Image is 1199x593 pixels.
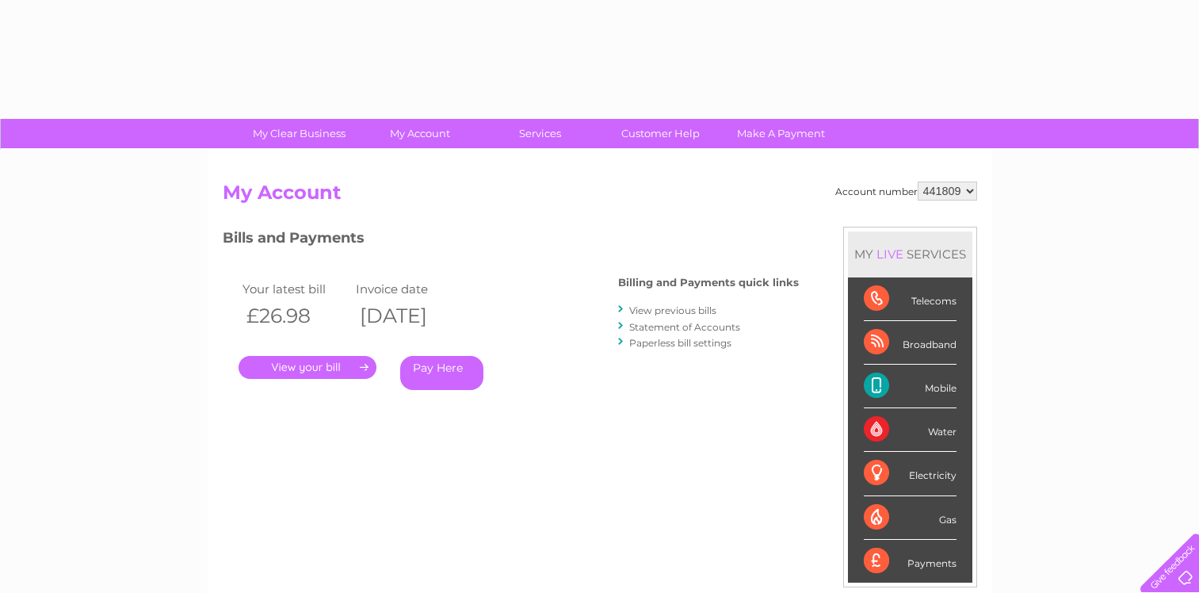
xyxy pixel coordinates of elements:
div: Electricity [864,452,957,495]
h2: My Account [223,182,977,212]
div: Account number [835,182,977,201]
h4: Billing and Payments quick links [618,277,799,289]
a: Make A Payment [716,119,846,148]
div: Payments [864,540,957,583]
h3: Bills and Payments [223,227,799,254]
td: Invoice date [352,278,466,300]
a: Customer Help [595,119,726,148]
a: My Clear Business [234,119,365,148]
a: Services [475,119,605,148]
a: My Account [354,119,485,148]
div: Water [864,408,957,452]
a: Paperless bill settings [629,337,731,349]
a: View previous bills [629,304,716,316]
th: [DATE] [352,300,466,332]
div: Broadband [864,321,957,365]
div: MY SERVICES [848,231,972,277]
a: Pay Here [400,356,483,390]
td: Your latest bill [239,278,353,300]
div: LIVE [873,247,907,262]
th: £26.98 [239,300,353,332]
a: . [239,356,376,379]
div: Mobile [864,365,957,408]
div: Gas [864,496,957,540]
div: Telecoms [864,277,957,321]
a: Statement of Accounts [629,321,740,333]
